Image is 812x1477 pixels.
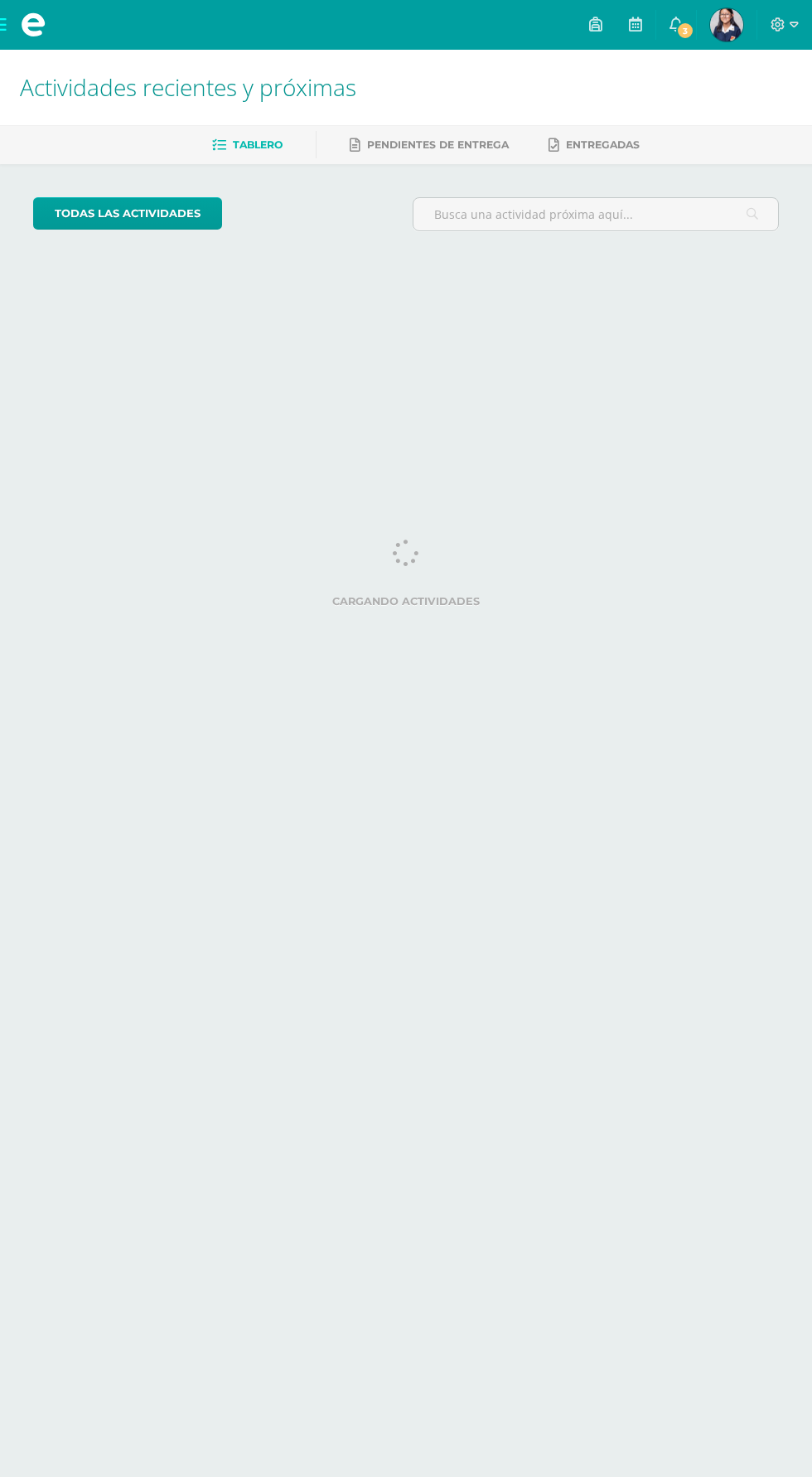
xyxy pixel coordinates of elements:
[549,132,640,158] a: Entregadas
[676,22,694,40] span: 3
[350,132,509,158] a: Pendientes de entrega
[566,138,640,151] span: Entregadas
[710,8,743,41] img: 016a31844e7f08065a7e0eab0c910ae8.png
[33,595,779,608] label: Cargando actividades
[33,197,222,230] a: todas las Actividades
[367,138,509,151] span: Pendientes de entrega
[20,71,356,103] span: Actividades recientes y próximas
[233,138,283,151] span: Tablero
[413,198,778,230] input: Busca una actividad próxima aquí...
[212,132,283,158] a: Tablero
